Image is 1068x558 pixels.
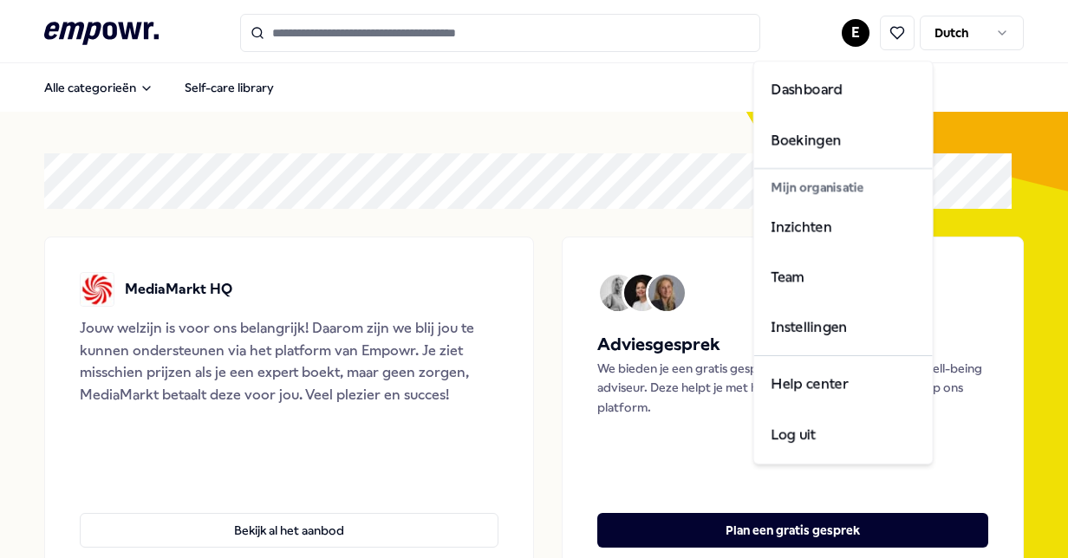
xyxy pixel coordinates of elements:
a: Inzichten [758,203,929,253]
div: Log uit [758,410,929,460]
div: E [753,61,934,464]
a: Team [758,252,929,302]
a: Instellingen [758,302,929,353]
a: Help center [758,360,929,410]
a: Boekingen [758,115,929,165]
div: Mijn organisatie [758,172,929,202]
a: Dashboard [758,65,929,115]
